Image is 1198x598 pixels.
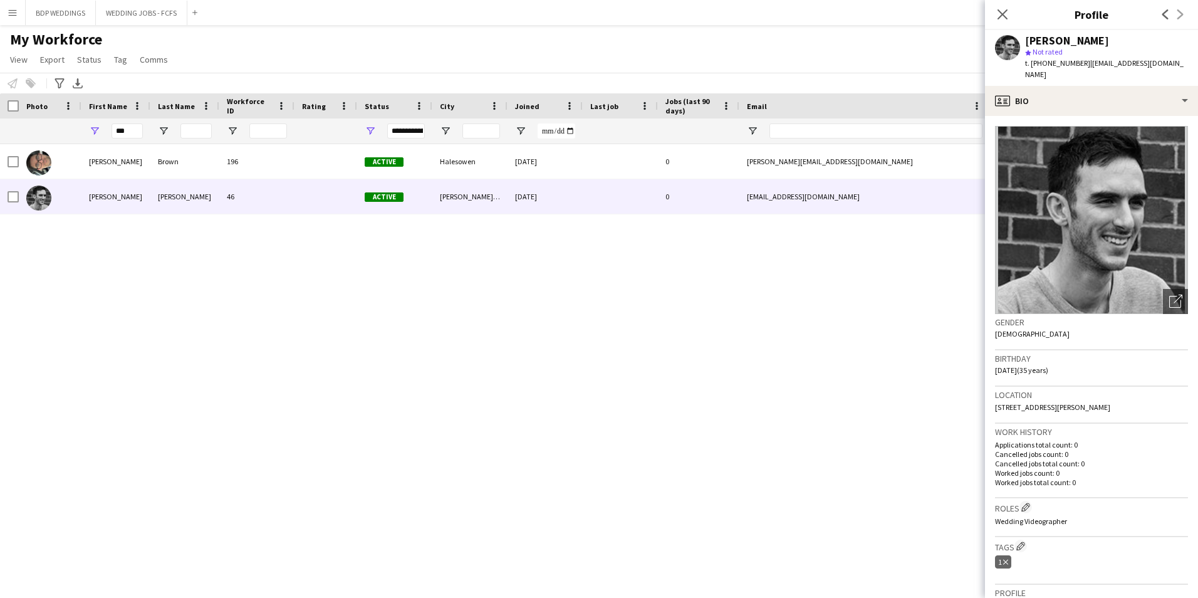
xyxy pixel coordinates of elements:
a: Export [35,51,70,68]
input: Last Name Filter Input [180,123,212,139]
span: [DEMOGRAPHIC_DATA] [995,329,1070,338]
h3: Roles [995,501,1188,514]
a: Status [72,51,107,68]
input: Joined Filter Input [538,123,575,139]
button: Open Filter Menu [747,125,758,137]
div: Bio [985,86,1198,116]
div: [DATE] [508,144,583,179]
a: Tag [109,51,132,68]
span: City [440,102,454,111]
div: 0 [658,179,739,214]
span: First Name [89,102,127,111]
span: Photo [26,102,48,111]
h3: Work history [995,426,1188,438]
div: 0 [658,144,739,179]
span: Last Name [158,102,195,111]
div: [PERSON_NAME] [1025,35,1109,46]
h3: Tags [995,540,1188,553]
button: Open Filter Menu [158,125,169,137]
h3: Location [995,389,1188,401]
span: Comms [140,54,168,65]
span: Export [40,54,65,65]
h3: Gender [995,317,1188,328]
div: Open photos pop-in [1163,289,1188,314]
span: Workforce ID [227,97,272,115]
span: My Workforce [10,30,102,49]
h3: Birthday [995,353,1188,364]
div: 46 [219,179,294,214]
div: Halesowen [432,144,508,179]
div: 196 [219,144,294,179]
div: 1 [995,555,1011,569]
app-action-btn: Advanced filters [52,76,67,91]
span: [STREET_ADDRESS][PERSON_NAME] [995,402,1110,412]
span: Email [747,102,767,111]
a: Comms [135,51,173,68]
button: BDP WEDDINGS [26,1,96,25]
span: Rating [302,102,326,111]
span: Status [365,102,389,111]
div: [EMAIL_ADDRESS][DOMAIN_NAME] [739,179,990,214]
img: Crew avatar or photo [995,126,1188,314]
span: Status [77,54,102,65]
div: [PERSON_NAME][EMAIL_ADDRESS][DOMAIN_NAME] [739,144,990,179]
p: Cancelled jobs total count: 0 [995,459,1188,468]
span: Not rated [1033,47,1063,56]
p: Worked jobs total count: 0 [995,478,1188,487]
span: Last job [590,102,618,111]
span: t. [PHONE_NUMBER] [1025,58,1090,68]
app-action-btn: Export XLSX [70,76,85,91]
span: Tag [114,54,127,65]
button: Open Filter Menu [365,125,376,137]
button: Open Filter Menu [89,125,100,137]
span: Joined [515,102,539,111]
input: Email Filter Input [769,123,982,139]
span: | [EMAIL_ADDRESS][DOMAIN_NAME] [1025,58,1184,79]
img: Steve Brown [26,150,51,176]
span: Active [365,157,404,167]
div: [PERSON_NAME] [81,179,150,214]
button: Open Filter Menu [515,125,526,137]
img: Steven Pattinson [26,186,51,211]
div: [PERSON_NAME] [81,144,150,179]
span: [DATE] (35 years) [995,365,1048,375]
span: Jobs (last 90 days) [665,97,717,115]
div: [PERSON_NAME] [150,179,219,214]
input: City Filter Input [462,123,500,139]
p: Applications total count: 0 [995,440,1188,449]
button: Open Filter Menu [227,125,238,137]
h3: Profile [985,6,1198,23]
p: Worked jobs count: 0 [995,468,1188,478]
button: Open Filter Menu [440,125,451,137]
div: Brown [150,144,219,179]
a: View [5,51,33,68]
div: [DATE] [508,179,583,214]
span: Active [365,192,404,202]
span: Wedding Videographer [995,517,1067,526]
input: Workforce ID Filter Input [249,123,287,139]
button: WEDDING JOBS - FCFS [96,1,187,25]
div: [PERSON_NAME] Bay [432,179,508,214]
input: First Name Filter Input [112,123,143,139]
span: View [10,54,28,65]
p: Cancelled jobs count: 0 [995,449,1188,459]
